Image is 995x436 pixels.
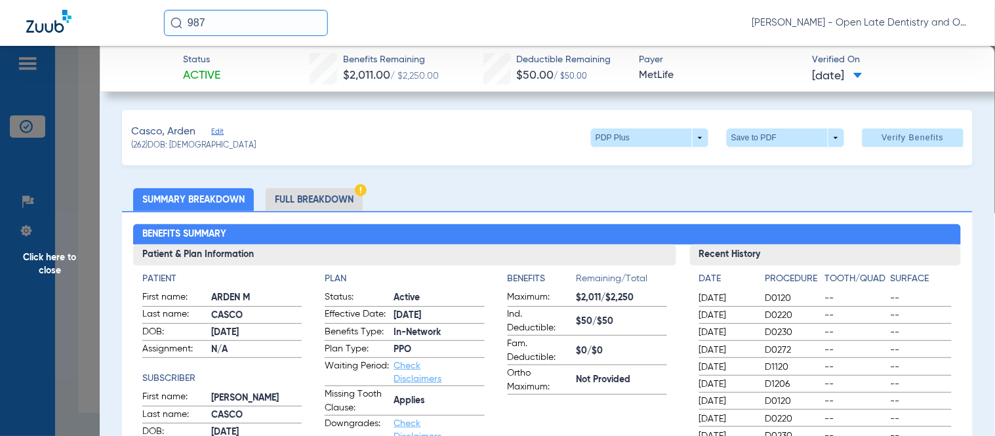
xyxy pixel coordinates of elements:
[699,309,754,322] span: [DATE]
[699,412,754,426] span: [DATE]
[508,272,577,286] h4: Benefits
[554,73,588,81] span: / $50.00
[699,344,754,357] span: [DATE]
[824,361,886,374] span: --
[591,129,708,147] button: PDP Plus
[394,291,484,305] span: Active
[891,344,952,357] span: --
[765,412,821,426] span: D0220
[699,378,754,391] span: [DATE]
[699,272,754,286] h4: Date
[508,337,572,365] span: Fam. Deductible:
[891,292,952,305] span: --
[929,373,995,436] iframe: Chat Widget
[142,307,207,323] span: Last name:
[517,69,554,81] span: $50.00
[824,395,886,408] span: --
[640,53,801,67] span: Payer
[508,290,572,306] span: Maximum:
[891,412,952,426] span: --
[171,17,182,29] img: Search Icon
[26,10,71,33] img: Zuub Logo
[824,309,886,322] span: --
[824,412,886,426] span: --
[325,307,389,323] span: Effective Date:
[517,53,611,67] span: Deductible Remaining
[325,290,389,306] span: Status:
[577,344,667,358] span: $0/$0
[211,309,302,323] span: CASCO
[394,343,484,357] span: PPO
[325,387,389,415] span: Missing Tooth Clause:
[699,272,754,290] app-breakdown-title: Date
[812,53,973,67] span: Verified On
[133,245,676,266] h3: Patient & Plan Information
[765,272,821,286] h4: Procedure
[824,344,886,357] span: --
[211,127,223,140] span: Edit
[394,326,484,340] span: In-Network
[211,291,302,305] span: ARDEN M
[131,124,195,140] span: Casco, Arden
[394,361,441,384] a: Check Disclaimers
[394,394,484,408] span: Applies
[891,378,952,391] span: --
[142,408,207,424] span: Last name:
[891,309,952,322] span: --
[812,68,863,85] span: [DATE]
[164,10,328,36] input: Search for patients
[211,343,302,357] span: N/A
[752,16,969,30] span: [PERSON_NAME] - Open Late Dentistry and Orthodontics
[211,391,302,405] span: [PERSON_NAME]
[765,292,821,305] span: D0120
[891,272,952,290] app-breakdown-title: Surface
[699,361,754,374] span: [DATE]
[390,71,439,81] span: / $2,250.00
[211,326,302,340] span: [DATE]
[343,53,439,67] span: Benefits Remaining
[394,309,484,323] span: [DATE]
[131,140,256,152] span: (262) DOB: [DEMOGRAPHIC_DATA]
[508,307,572,335] span: Ind. Deductible:
[765,395,821,408] span: D0120
[133,224,961,245] h2: Benefits Summary
[142,290,207,306] span: First name:
[183,68,220,84] span: Active
[142,372,302,386] h4: Subscriber
[824,292,886,305] span: --
[765,326,821,339] span: D0230
[325,359,389,386] span: Waiting Period:
[325,325,389,341] span: Benefits Type:
[727,129,844,147] button: Save to PDF
[765,344,821,357] span: D0272
[824,326,886,339] span: --
[325,342,389,358] span: Plan Type:
[690,245,962,266] h3: Recent History
[142,390,207,406] span: First name:
[824,272,886,286] h4: Tooth/Quad
[765,309,821,322] span: D0220
[577,373,667,387] span: Not Provided
[699,395,754,408] span: [DATE]
[343,69,390,81] span: $2,011.00
[891,395,952,408] span: --
[891,272,952,286] h4: Surface
[142,272,302,286] h4: Patient
[508,272,577,290] app-breakdown-title: Benefits
[891,361,952,374] span: --
[142,325,207,341] span: DOB:
[882,132,944,143] span: Verify Benefits
[577,272,667,290] span: Remaining/Total
[266,188,363,211] li: Full Breakdown
[765,272,821,290] app-breakdown-title: Procedure
[133,188,254,211] li: Summary Breakdown
[699,292,754,305] span: [DATE]
[891,326,952,339] span: --
[325,272,484,286] h4: Plan
[142,342,207,358] span: Assignment:
[765,378,821,391] span: D1206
